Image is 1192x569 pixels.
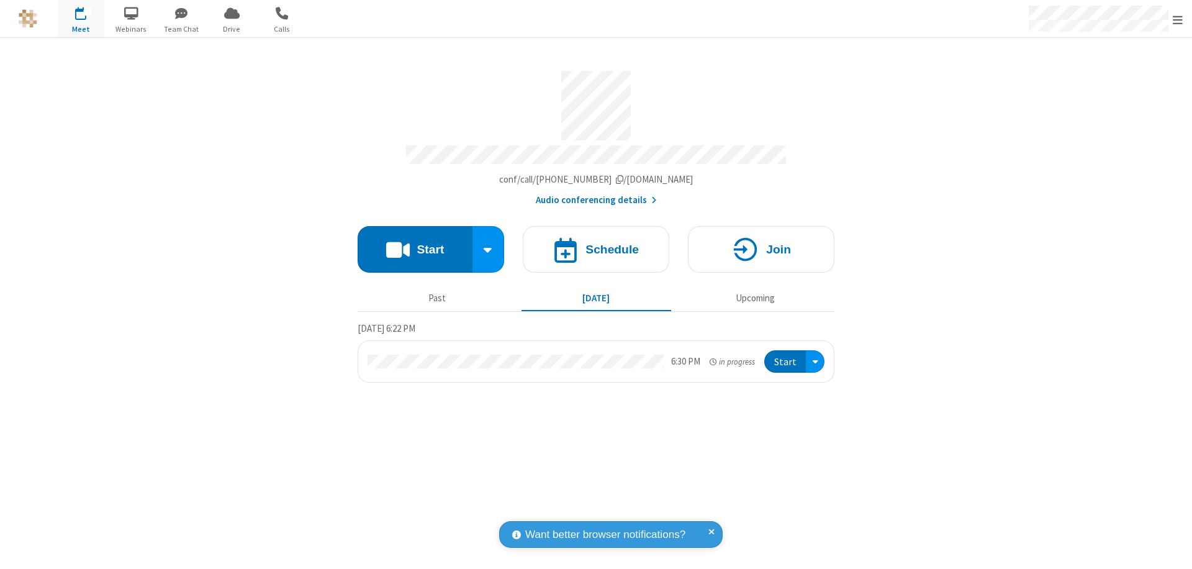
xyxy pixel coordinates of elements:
[108,24,155,35] span: Webinars
[417,244,444,255] h4: Start
[358,61,834,207] section: Account details
[19,9,37,28] img: QA Selenium DO NOT DELETE OR CHANGE
[710,356,755,368] em: in progress
[766,244,791,255] h4: Join
[363,286,512,310] button: Past
[358,321,834,383] section: Today's Meetings
[688,226,834,273] button: Join
[764,350,806,373] button: Start
[358,322,415,334] span: [DATE] 6:22 PM
[499,173,693,187] button: Copy my meeting room linkCopy my meeting room link
[499,173,693,185] span: Copy my meeting room link
[806,350,824,373] div: Open menu
[523,226,669,273] button: Schedule
[680,286,830,310] button: Upcoming
[259,24,305,35] span: Calls
[671,355,700,369] div: 6:30 PM
[585,244,639,255] h4: Schedule
[209,24,255,35] span: Drive
[84,7,92,16] div: 1
[358,226,472,273] button: Start
[521,286,671,310] button: [DATE]
[58,24,104,35] span: Meet
[525,527,685,543] span: Want better browser notifications?
[472,226,505,273] div: Start conference options
[158,24,205,35] span: Team Chat
[536,193,657,207] button: Audio conferencing details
